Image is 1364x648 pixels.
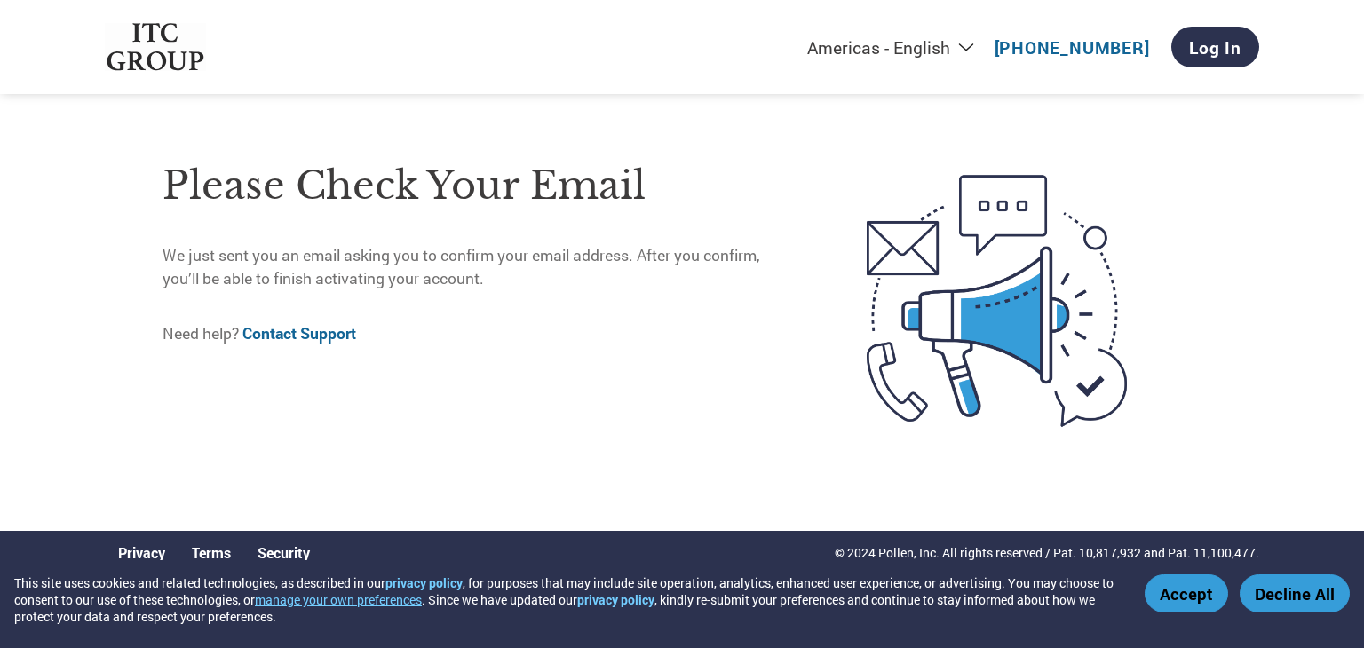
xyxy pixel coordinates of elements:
[995,36,1150,59] a: [PHONE_NUMBER]
[385,574,463,591] a: privacy policy
[118,543,165,562] a: Privacy
[1240,574,1350,612] button: Decline All
[14,574,1119,625] div: This site uses cookies and related technologies, as described in our , for purposes that may incl...
[163,244,792,291] p: We just sent you an email asking you to confirm your email address. After you confirm, you’ll be ...
[163,322,792,345] p: Need help?
[1145,574,1228,612] button: Accept
[577,591,654,608] a: privacy policy
[792,143,1201,459] img: open-email
[192,543,231,562] a: Terms
[242,323,356,344] a: Contact Support
[1171,27,1259,67] a: Log In
[835,543,1259,562] p: © 2024 Pollen, Inc. All rights reserved / Pat. 10,817,932 and Pat. 11,100,477.
[255,591,422,608] button: manage your own preferences
[258,543,310,562] a: Security
[105,23,206,72] img: ITC Group
[163,157,792,215] h1: Please check your email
